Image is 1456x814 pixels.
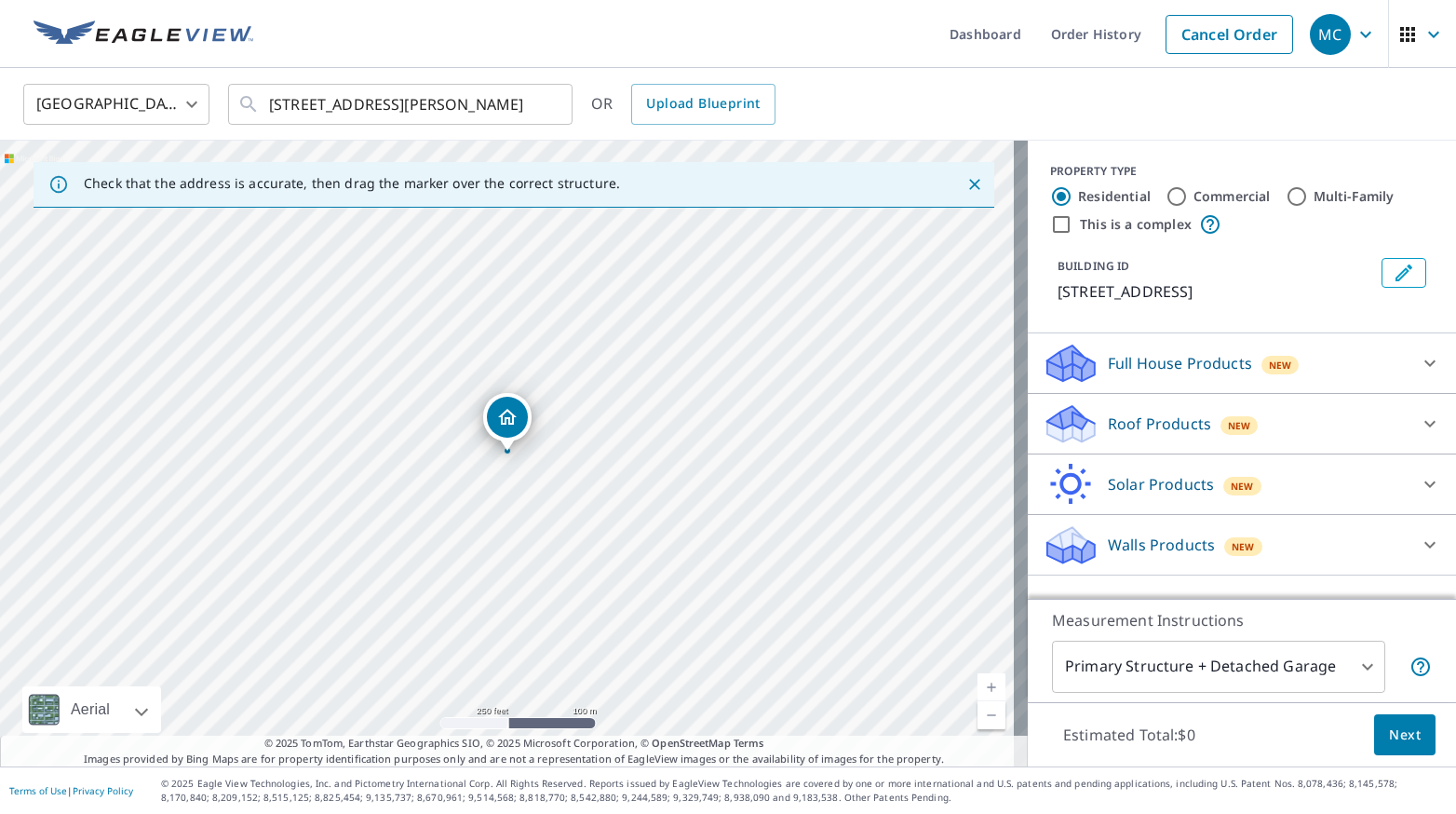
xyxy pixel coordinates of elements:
[1078,187,1151,206] label: Residential
[9,785,133,796] p: |
[1389,724,1421,747] span: Next
[1269,358,1292,373] span: New
[1231,479,1254,494] span: New
[23,78,209,130] div: [GEOGRAPHIC_DATA]
[1043,462,1441,507] div: Solar ProductsNew
[1108,352,1252,374] p: Full House Products
[1043,401,1441,446] div: Roof ProductsNew
[1058,280,1374,303] p: [STREET_ADDRESS]
[65,686,115,733] div: Aerial
[84,175,620,192] p: Check that the address is accurate, then drag the marker over the correct structure.
[73,784,133,797] a: Privacy Policy
[1166,15,1293,54] a: Cancel Order
[483,393,532,451] div: Dropped pin, building 1, Residential property, 16320 Paddock Ln Weston, FL 33326
[264,736,764,752] span: © 2025 TomTom, Earthstar Geographics SIO, © 2025 Microsoft Corporation, ©
[591,84,775,125] div: OR
[269,78,534,130] input: Search by address or latitude-longitude
[1058,258,1129,274] p: BUILDING ID
[1310,14,1351,55] div: MC
[1228,418,1251,433] span: New
[734,736,764,750] a: Terms
[1052,641,1385,693] div: Primary Structure + Detached Garage
[1043,522,1441,567] div: Walls ProductsNew
[1048,714,1210,755] p: Estimated Total: $0
[963,172,987,197] button: Close
[1108,473,1214,495] p: Solar Products
[1232,539,1255,554] span: New
[1314,187,1395,206] label: Multi-Family
[9,784,67,797] a: Terms of Use
[1409,656,1432,678] span: Your report will include the primary structure and a detached garage if one exists.
[22,686,161,733] div: Aerial
[1193,187,1271,206] label: Commercial
[161,777,1447,805] p: © 2025 Eagle View Technologies, Inc. and Pictometry International Corp. All Rights Reserved. Repo...
[1108,534,1215,556] p: Walls Products
[1043,341,1441,386] div: Full House ProductsNew
[34,20,253,48] img: EV Logo
[977,673,1005,701] a: Current Level 17, Zoom In
[1052,609,1432,631] p: Measurement Instructions
[1374,714,1436,756] button: Next
[1080,215,1192,234] label: This is a complex
[1050,163,1434,180] div: PROPERTY TYPE
[977,701,1005,729] a: Current Level 17, Zoom Out
[1382,258,1426,288] button: Edit building 1
[652,736,730,750] a: OpenStreetMap
[631,84,775,125] a: Upload Blueprint
[646,92,760,115] span: Upload Blueprint
[1108,413,1211,435] p: Roof Products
